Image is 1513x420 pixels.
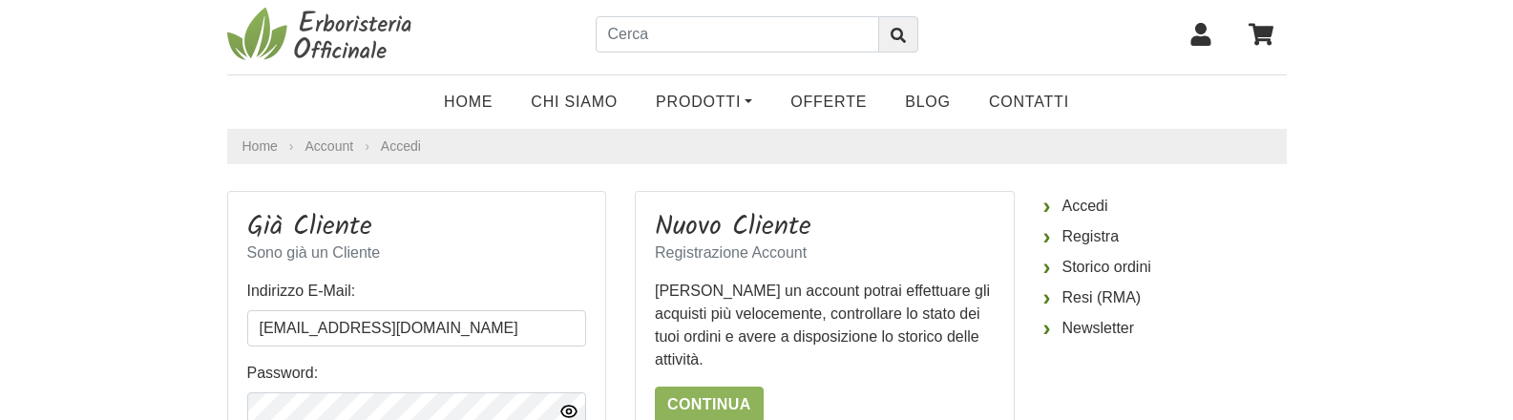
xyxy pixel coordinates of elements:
[425,83,512,121] a: Home
[247,280,356,303] label: Indirizzo E-Mail:
[596,16,879,52] input: Cerca
[242,136,278,157] a: Home
[637,83,771,121] a: Prodotti
[1043,313,1287,344] a: Newsletter
[970,83,1088,121] a: Contatti
[655,211,995,243] h3: Nuovo Cliente
[771,83,886,121] a: OFFERTE
[247,310,587,346] input: Indirizzo E-Mail:
[1043,191,1287,221] a: Accedi
[227,129,1287,164] nav: breadcrumb
[247,241,587,264] p: Sono già un Cliente
[247,362,319,385] label: Password:
[1043,221,1287,252] a: Registra
[886,83,970,121] a: Blog
[1043,252,1287,283] a: Storico ordini
[247,211,587,243] h3: Già Cliente
[1043,283,1287,313] a: Resi (RMA)
[655,241,995,264] p: Registrazione Account
[381,138,421,154] a: Accedi
[655,280,995,371] p: [PERSON_NAME] un account potrai effettuare gli acquisti più velocemente, controllare lo stato dei...
[512,83,637,121] a: Chi Siamo
[305,136,354,157] a: Account
[227,6,418,63] img: Erboristeria Officinale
